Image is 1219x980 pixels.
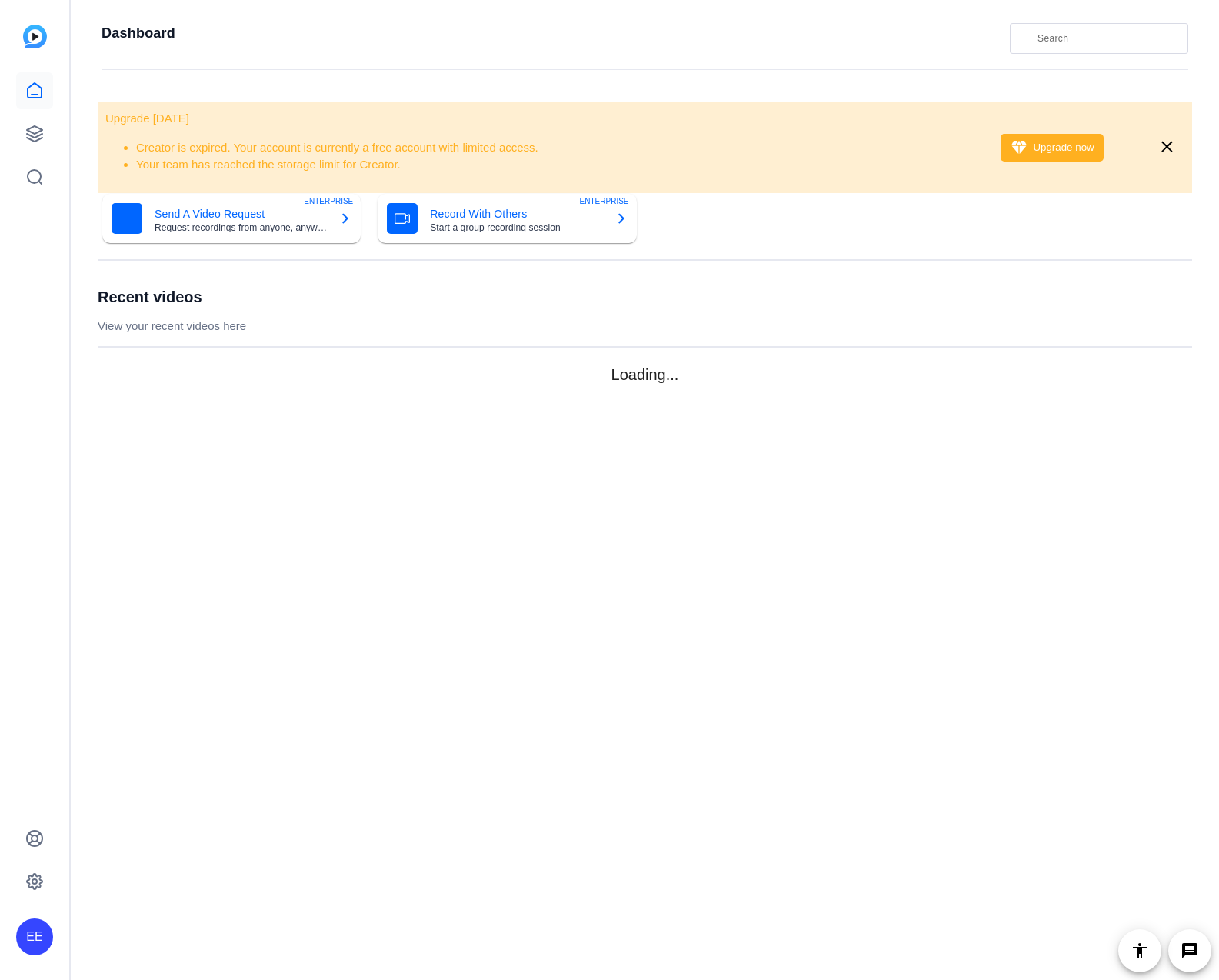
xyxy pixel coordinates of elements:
[304,197,353,205] span: ENTERPRISE
[1181,942,1199,960] mat-icon: message
[98,318,246,335] p: View your recent videos here
[136,139,981,157] li: Creator is expired. Your account is currently a free account with limited access.
[430,205,602,223] mat-card-title: Record With Others
[98,193,365,244] button: Send A Video RequestRequest recordings from anyone, anywhereENTERPRISE
[373,193,641,244] button: Record With OthersStart a group recording sessionENTERPRISE
[105,112,189,125] span: Upgrade [DATE]
[136,156,981,174] li: Your team has reached the storage limit for Creator.
[102,24,175,42] h1: Dashboard
[16,918,53,955] div: EE
[155,223,327,232] mat-card-subtitle: Request recordings from anyone, anywhere
[1001,134,1103,162] button: Upgrade now
[580,197,629,205] span: ENTERPRISE
[430,223,602,232] mat-card-subtitle: Start a group recording session
[98,288,246,306] h1: Recent videos
[1131,942,1149,960] mat-icon: accessibility
[23,25,47,48] img: blue-gradient.svg
[155,205,327,223] mat-card-title: Send A Video Request
[1037,29,1176,48] input: Search
[1010,138,1028,157] mat-icon: diamond
[98,363,1192,386] p: Loading...
[1157,138,1177,157] mat-icon: close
